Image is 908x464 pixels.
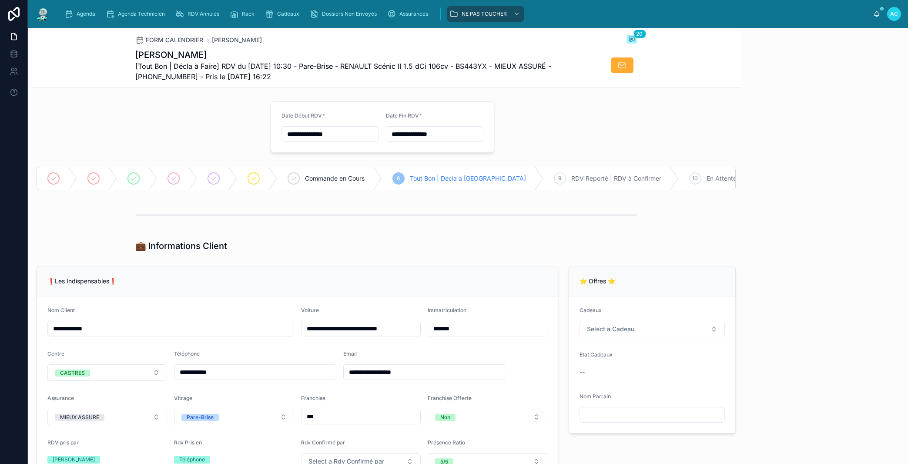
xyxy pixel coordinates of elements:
[428,409,547,425] button: Select Button
[136,36,204,44] a: FORM CALENDRIER
[47,350,64,357] span: Centre
[242,10,255,17] span: Rack
[301,439,345,446] span: Rdv Confirmé par
[62,6,101,22] a: Agenda
[118,10,165,17] span: Agenda Technicien
[47,364,167,381] button: Select Button
[174,409,294,425] button: Select Button
[447,6,524,22] a: NE PAS TOUCHER
[136,49,572,61] h1: [PERSON_NAME]
[440,414,450,421] div: Non
[580,368,585,377] span: --
[47,395,74,401] span: Assurance
[188,10,219,17] span: RDV Annulés
[580,351,613,358] span: Etat Cadeaux
[103,6,171,22] a: Agenda Technicien
[571,174,661,183] span: RDV Reporté | RDV à Confirmer
[587,325,634,333] span: Select a Cadeau
[35,7,50,21] img: App logo
[307,6,383,22] a: Dossiers Non Envoyés
[174,439,202,446] span: Rdv Pris en
[136,240,228,252] h1: 💼 Informations Client
[301,395,325,401] span: Franchise
[305,174,365,183] span: Commande en Cours
[627,35,637,45] button: 20
[580,393,611,400] span: Nom Parrain
[559,175,562,182] span: 9
[707,174,774,183] span: En Attente de Paiement
[399,10,428,17] span: Assurances
[428,395,472,401] span: Franchise Offerte
[281,112,322,119] span: Date Début RDV
[322,10,377,17] span: Dossiers Non Envoyés
[301,307,319,313] span: Voiture
[53,456,95,464] div: [PERSON_NAME]
[462,10,507,17] span: NE PAS TOUCHER
[277,10,299,17] span: Cadeaux
[580,307,602,313] span: Cadeaux
[60,414,99,421] div: MIEUX ASSURÉ
[633,30,646,38] span: 20
[693,175,698,182] span: 10
[47,409,167,425] button: Select Button
[385,6,434,22] a: Assurances
[212,36,262,44] a: [PERSON_NAME]
[227,6,261,22] a: Rack
[136,61,572,82] span: [Tout Bon | Décla à Faire] RDV du [DATE] 10:30 - Pare-Brise - RENAULT Scénic II 1.5 dCi 106cv - B...
[397,175,400,182] span: 8
[173,6,225,22] a: RDV Annulés
[187,414,214,421] div: Pare-Brise
[428,307,466,313] span: Immatriculation
[580,321,725,337] button: Select Button
[174,350,200,357] span: Téléphone
[174,395,192,401] span: Vitrage
[890,10,898,17] span: AC
[179,456,205,464] div: Téléphone
[57,4,873,24] div: scrollable content
[262,6,305,22] a: Cadeaux
[47,439,79,446] span: RDV pris par
[77,10,95,17] span: Agenda
[47,307,75,313] span: Nom Client
[146,36,204,44] span: FORM CALENDRIER
[60,370,85,377] div: CASTRES
[410,174,526,183] span: Tout Bon | Décla à [GEOGRAPHIC_DATA]
[343,350,357,357] span: Email
[428,439,465,446] span: Présence Ratio
[580,277,615,285] span: ⭐ Offres ⭐
[386,112,419,119] span: Date Fin RDV
[47,277,117,285] span: ❗Les Indispensables❗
